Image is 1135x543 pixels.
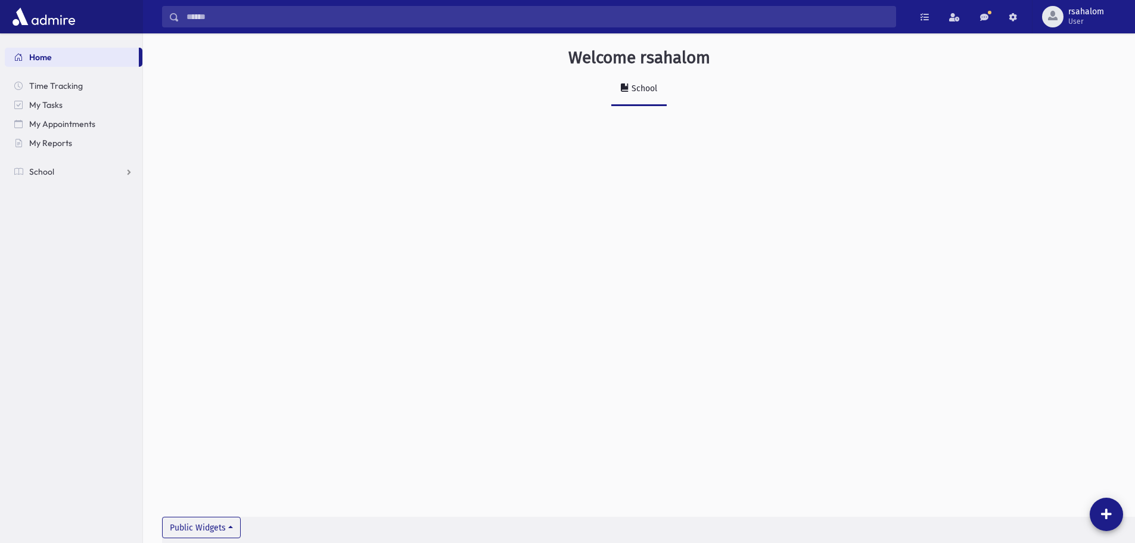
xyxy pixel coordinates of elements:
h3: Welcome rsahalom [568,48,710,68]
span: Time Tracking [29,80,83,91]
span: School [29,166,54,177]
a: School [611,73,667,106]
span: My Tasks [29,100,63,110]
a: My Tasks [5,95,142,114]
img: AdmirePro [10,5,78,29]
span: Home [29,52,52,63]
div: School [629,83,657,94]
a: Time Tracking [5,76,142,95]
input: Search [179,6,895,27]
a: School [5,162,142,181]
span: My Reports [29,138,72,148]
a: My Reports [5,134,142,153]
span: User [1068,17,1104,26]
button: Public Widgets [162,517,241,538]
a: Home [5,48,139,67]
a: My Appointments [5,114,142,134]
span: My Appointments [29,119,95,129]
span: rsahalom [1068,7,1104,17]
